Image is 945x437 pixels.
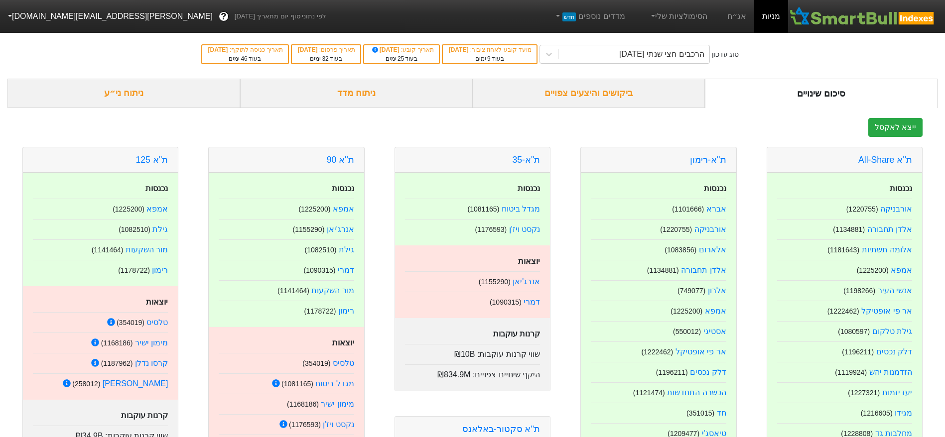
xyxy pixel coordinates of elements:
small: ( 1082510 ) [305,246,337,254]
span: ? [221,10,226,23]
a: טלסיס [146,318,168,327]
small: ( 1216605 ) [861,409,893,417]
strong: יוצאות [332,338,354,347]
span: 32 [322,55,328,62]
a: אסטיגי [703,327,726,335]
span: 25 [398,55,404,62]
small: ( 1176593 ) [475,225,507,233]
small: ( 1225200 ) [113,205,144,213]
small: ( 1168186 ) [101,339,133,347]
a: דלק נכסים [876,347,912,356]
div: בעוד ימים [448,54,532,63]
a: רימון [152,266,168,274]
a: [PERSON_NAME] [103,379,168,388]
small: ( 1155290 ) [479,278,511,286]
div: שווי קרנות עוקבות : [405,344,540,360]
strong: נכנסות [704,184,726,193]
a: גילת [339,245,354,254]
small: ( 1121474 ) [633,389,665,397]
small: ( 1222462 ) [641,348,673,356]
small: ( 1178722 ) [118,266,150,274]
small: ( 1198266 ) [843,287,875,295]
a: חד [717,409,726,417]
a: נקסט ויז'ן [323,420,354,429]
div: הרכבים חצי שנתי [DATE] [619,48,704,60]
a: ת''א-רימון [690,155,726,165]
a: דמרי [338,266,354,274]
a: אורבניקה [694,225,726,233]
span: [DATE] [208,46,230,53]
small: ( 1196211 ) [656,368,688,376]
small: ( 1081165 ) [281,380,313,388]
small: ( 1220755 ) [660,225,692,233]
small: ( 1090315 ) [304,266,336,274]
a: אנרג'יאן [327,225,354,233]
div: בעוד ימים [297,54,356,63]
small: ( 1134881 ) [647,266,679,274]
strong: נכנסות [145,184,168,193]
small: ( 1155290 ) [292,225,324,233]
strong: יוצאות [146,298,168,306]
small: ( 1082510 ) [119,225,150,233]
small: ( 1222462 ) [827,307,859,315]
div: סוג עדכון [712,49,739,60]
a: מור השקעות [311,286,354,295]
small: ( 354019 ) [302,359,330,367]
div: ניתוח ני״ע [7,79,240,108]
strong: נכנסות [332,184,354,193]
small: ( 1178722 ) [304,307,336,315]
small: ( 354019 ) [117,319,144,327]
strong: נכנסות [518,184,540,193]
a: מימון ישיר [135,338,168,347]
a: אר פי אופטיקל [861,307,912,315]
a: ת"א-35 [513,155,540,165]
div: היקף שינויים צפויים : [405,364,540,381]
div: ניתוח מדד [240,79,473,108]
small: ( 1225200 ) [857,266,889,274]
a: ת''א 90 [327,155,354,165]
small: ( 1080597 ) [838,328,870,335]
div: ביקושים והיצעים צפויים [473,79,705,108]
div: בעוד ימים [207,54,283,63]
small: ( 1101666 ) [672,205,704,213]
small: ( 1134881 ) [833,225,865,233]
a: ת''א 125 [135,155,168,165]
a: מור השקעות [126,245,168,254]
a: אמפא [333,205,354,213]
a: נקסט ויז'ן [509,225,540,233]
a: מגדל ביטוח [315,379,354,388]
a: רימון [338,307,354,315]
a: מימון ישיר [321,400,354,408]
span: 46 [241,55,247,62]
strong: נכנסות [890,184,912,193]
small: ( 1083856 ) [665,246,696,254]
a: טלסיס [333,359,354,367]
a: אורבניקה [880,205,912,213]
a: אנרג'יאן [513,277,540,286]
span: [DATE] [298,46,319,53]
a: אלארום [699,245,726,254]
span: לפי נתוני סוף יום מתאריך [DATE] [235,11,326,21]
small: ( 1090315 ) [490,298,522,306]
small: ( 1141464 ) [92,246,124,254]
div: תאריך כניסה לתוקף : [207,45,283,54]
small: ( 258012 ) [72,380,100,388]
small: ( 1196211 ) [842,348,874,356]
a: אלומה תשתיות [862,245,912,254]
a: אברא [706,205,726,213]
small: ( 1168186 ) [287,400,319,408]
a: ת''א All-Share [858,155,912,165]
small: ( 351015 ) [686,409,714,417]
strong: קרנות עוקבות [121,411,168,420]
div: בעוד ימים [369,54,433,63]
a: דמרי [524,298,540,306]
a: גילת טלקום [872,327,912,335]
strong: קרנות עוקבות [493,329,540,338]
small: ( 1225200 ) [671,307,702,315]
div: מועד קובע לאחוז ציבור : [448,45,532,54]
span: ₪834.9M [437,370,470,379]
a: מגידו [895,409,912,417]
a: אלרון [708,286,726,295]
small: ( 1187962 ) [101,359,133,367]
div: תאריך קובע : [369,45,433,54]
